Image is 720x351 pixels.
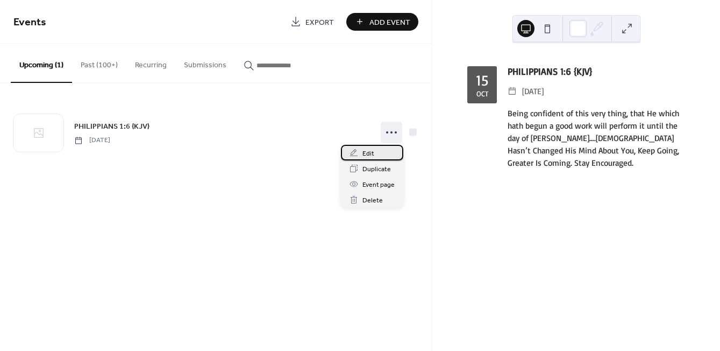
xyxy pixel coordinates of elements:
[74,136,110,145] span: [DATE]
[362,179,395,191] span: Event page
[362,195,383,206] span: Delete
[74,120,149,132] a: PHILIPPIANS 1:6 {KJV}
[522,84,544,98] span: [DATE]
[476,73,488,88] div: 15
[11,44,72,83] button: Upcoming (1)
[72,44,126,82] button: Past (100+)
[369,17,410,28] span: Add Event
[282,13,342,31] a: Export
[13,12,46,33] span: Events
[476,90,488,97] div: Oct
[508,84,517,98] div: ​
[175,44,235,82] button: Submissions
[74,121,149,132] span: PHILIPPIANS 1:6 {KJV}
[305,17,334,28] span: Export
[126,44,175,82] button: Recurring
[346,13,418,31] button: Add Event
[362,164,391,175] span: Duplicate
[362,148,374,159] span: Edit
[508,107,685,170] div: Being confident of this very thing, that He which hath begun a good work will perform it until th...
[508,64,685,78] div: PHILIPPIANS 1:6 {KJV}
